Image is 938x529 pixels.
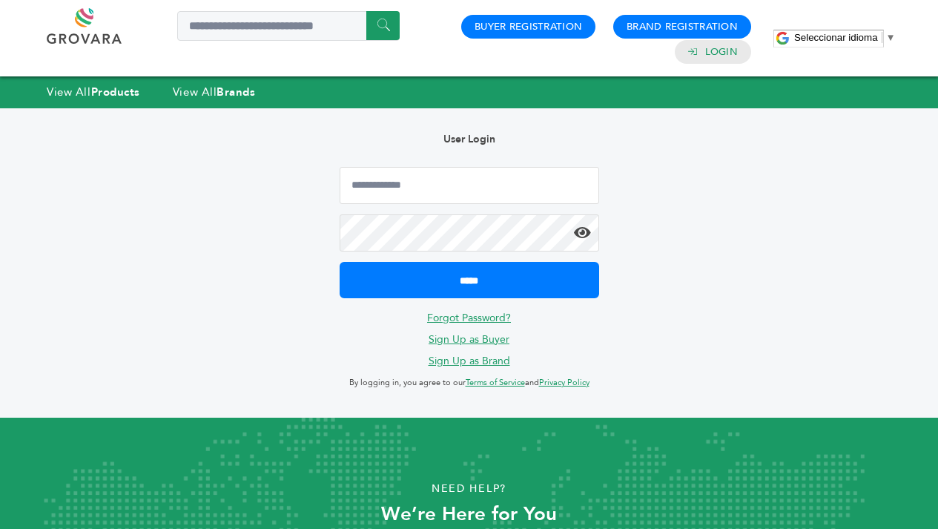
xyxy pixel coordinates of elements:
a: Login [705,45,738,59]
a: View AllBrands [173,85,256,99]
p: By logging in, you agree to our and [340,374,599,392]
input: Search a product or brand... [177,11,400,41]
a: Sign Up as Brand [429,354,510,368]
span: ▼ [886,32,896,43]
strong: We’re Here for You [381,501,557,528]
a: Terms of Service [466,377,525,388]
a: Buyer Registration [475,20,582,33]
strong: Products [91,85,140,99]
a: Sign Up as Buyer [429,332,509,346]
a: Forgot Password? [427,311,511,325]
span: Seleccionar idioma [794,32,878,43]
b: User Login [443,132,495,146]
a: Seleccionar idioma​ [794,32,896,43]
a: View AllProducts [47,85,140,99]
a: Privacy Policy [539,377,589,388]
input: Email Address [340,167,599,204]
a: Brand Registration [627,20,738,33]
p: Need Help? [47,478,891,500]
input: Password [340,214,599,252]
strong: Brands [217,85,255,99]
